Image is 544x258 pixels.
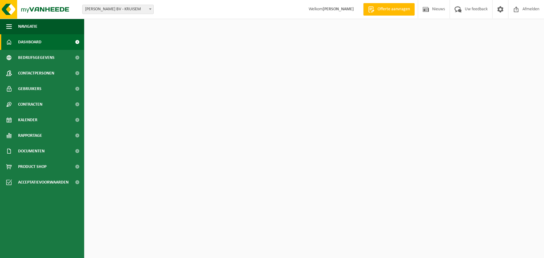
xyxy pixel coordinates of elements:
span: Contactpersonen [18,65,54,81]
span: ROGER GOEMINNE BV - KRUISEM [83,5,153,14]
span: ROGER GOEMINNE BV - KRUISEM [82,5,154,14]
span: Gebruikers [18,81,41,97]
span: Acceptatievoorwaarden [18,174,69,190]
span: Dashboard [18,34,41,50]
span: Rapportage [18,128,42,143]
span: Contracten [18,97,42,112]
a: Offerte aanvragen [363,3,415,16]
span: Documenten [18,143,45,159]
span: Kalender [18,112,37,128]
span: Bedrijfsgegevens [18,50,55,65]
strong: [PERSON_NAME] [323,7,354,12]
span: Navigatie [18,19,37,34]
span: Product Shop [18,159,46,174]
span: Offerte aanvragen [376,6,412,12]
iframe: chat widget [3,244,104,258]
